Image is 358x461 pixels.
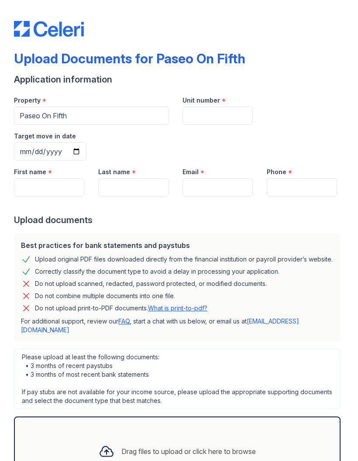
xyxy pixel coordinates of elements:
a: [EMAIL_ADDRESS][DOMAIN_NAME] [21,317,299,334]
label: Last name [98,168,130,176]
label: Target move in date [14,132,76,141]
label: Property [14,96,41,105]
p: Do not upload print-to-PDF documents. [35,304,207,313]
div: Application information [14,73,344,86]
a: FAQ [118,317,130,325]
label: Unit number [182,96,220,105]
label: Email [182,168,199,176]
div: Correctly classify the document type to avoid a delay in processing your application. [35,266,279,277]
div: Drag files to upload or click here to browse [121,446,256,457]
label: First name [14,168,46,176]
div: Do not combine multiple documents into one file. [35,291,175,301]
a: What is print-to-pdf? [148,304,207,312]
div: Upload documents [14,214,344,226]
div: Do not upload scanned, redacted, password protected, or modified documents. [35,279,267,289]
img: CE_Logo_Blue-a8612792a0a2168367f1c8372b55b34899dd931a85d93a1a3d3e32e68fde9ad4.png [14,21,84,37]
label: Phone [267,168,286,176]
div: Upload Documents for Paseo On Fifth [14,51,245,66]
p: For additional support, review our , start a chat with us below, or email us at [21,317,334,334]
div: Best practices for bank statements and paystubs [21,240,334,251]
div: Please upload at least the following documents: • 3 months of recent paystubs • 3 months of most ... [14,348,341,409]
div: Upload original PDF files downloaded directly from the financial institution or payroll provider’... [35,254,333,265]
